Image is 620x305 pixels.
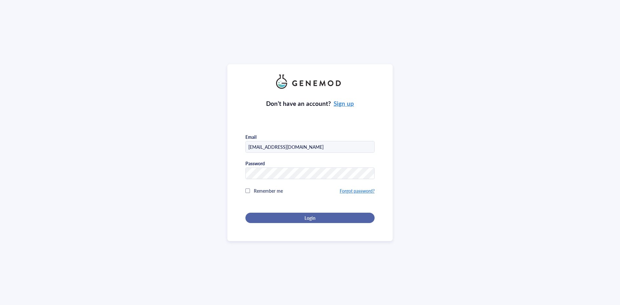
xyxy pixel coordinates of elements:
[245,160,265,166] div: Password
[305,215,315,221] span: Login
[276,75,344,89] img: genemod_logo_light-BcqUzbGq.png
[245,134,256,140] div: Email
[245,213,375,223] button: Login
[334,99,354,108] a: Sign up
[254,188,283,194] span: Remember me
[340,188,375,194] a: Forgot password?
[266,99,354,108] div: Don’t have an account?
